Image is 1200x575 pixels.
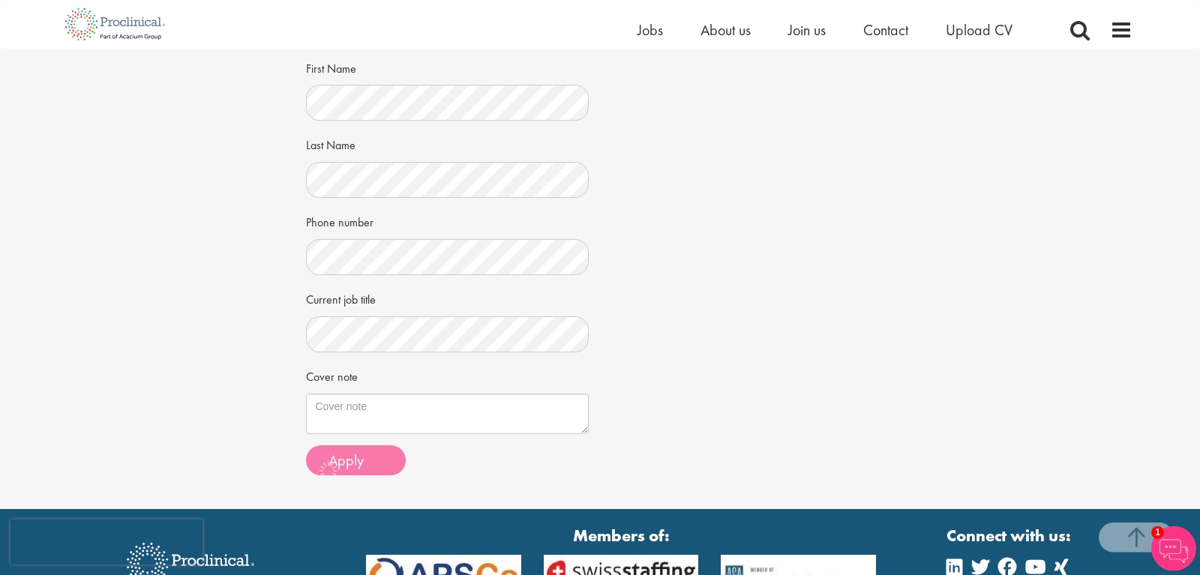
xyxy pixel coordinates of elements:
[700,20,751,40] a: About us
[10,520,202,565] iframe: reCAPTCHA
[1151,526,1164,539] span: 1
[306,55,356,78] label: First Name
[306,209,373,232] label: Phone number
[637,20,663,40] a: Jobs
[306,364,358,386] label: Cover note
[946,524,1074,547] strong: Connect with us:
[788,20,826,40] a: Join us
[863,20,908,40] a: Contact
[306,286,376,309] label: Current job title
[366,524,876,547] strong: Members of:
[306,445,406,475] button: Apply
[306,132,355,154] label: Last Name
[328,451,364,470] span: Apply
[1151,526,1196,571] img: Chatbot
[946,20,1012,40] a: Upload CV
